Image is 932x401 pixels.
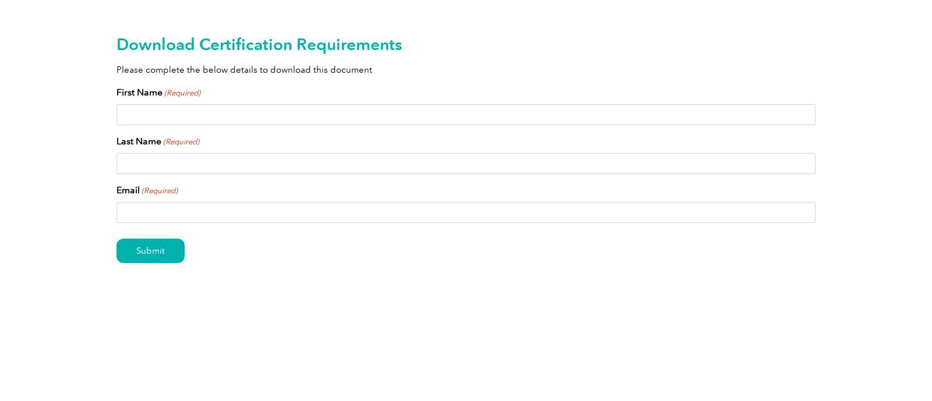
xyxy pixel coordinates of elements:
label: Email [116,183,178,197]
input: Submit [116,239,185,263]
label: Last Name [116,134,199,148]
h2: Download Certification Requirements [116,35,815,54]
span: (Required) [141,185,178,197]
span: (Required) [164,87,201,99]
label: First Name [116,86,200,100]
span: (Required) [163,136,200,148]
p: Please complete the below details to download this document [116,63,815,76]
